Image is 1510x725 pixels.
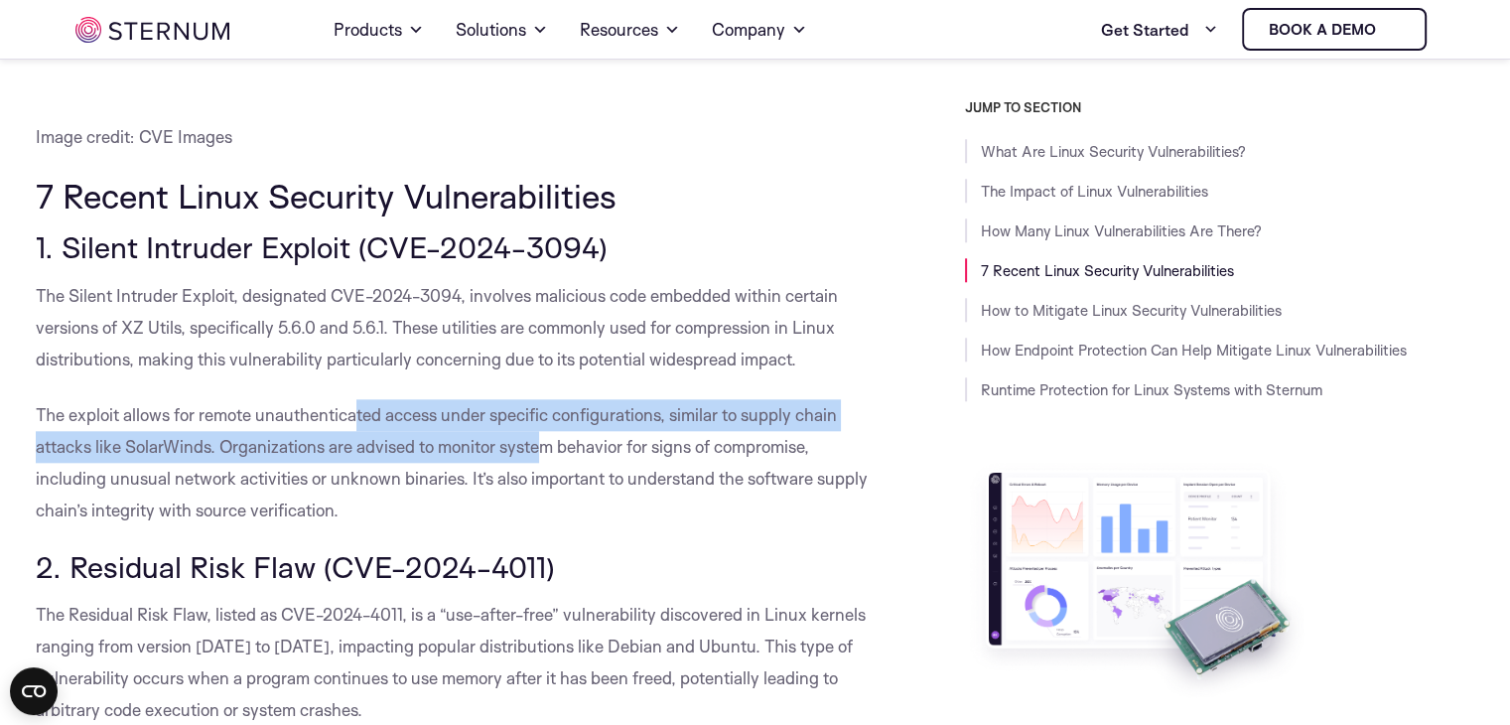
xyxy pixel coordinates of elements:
[1101,10,1218,50] a: Get Started
[981,182,1208,201] a: The Impact of Linux Vulnerabilities
[36,404,868,520] span: The exploit allows for remote unauthenticated access under specific configurations, similar to su...
[10,667,58,715] button: Open CMP widget
[965,99,1475,115] h3: JUMP TO SECTION
[36,285,838,369] span: The Silent Intruder Exploit, designated CVE-2024-3094, involves malicious code embedded within ce...
[36,604,866,720] span: The Residual Risk Flaw, listed as CVE-2024-4011, is a “use-after-free” vulnerability discovered i...
[981,380,1322,399] a: Runtime Protection for Linux Systems with Sternum
[36,126,232,147] span: Image credit: CVE Images
[36,228,608,265] span: 1. Silent Intruder Exploit (CVE-2024-3094)
[981,341,1407,360] a: How Endpoint Protection Can Help Mitigate Linux Vulnerabilities
[981,142,1246,161] a: What Are Linux Security Vulnerabilities?
[981,221,1262,240] a: How Many Linux Vulnerabilities Are There?
[580,2,680,58] a: Resources
[1242,8,1427,51] a: Book a demo
[36,548,555,585] span: 2. Residual Risk Flaw (CVE-2024-4011)
[1384,22,1400,38] img: sternum iot
[981,261,1234,280] a: 7 Recent Linux Security Vulnerabilities
[334,2,424,58] a: Products
[981,301,1282,320] a: How to Mitigate Linux Security Vulnerabilities
[456,2,548,58] a: Solutions
[75,17,229,43] img: sternum iot
[712,2,807,58] a: Company
[965,457,1312,704] img: Take Sternum for a Test Drive with a Free Evaluation Kit
[36,175,617,217] span: 7 Recent Linux Security Vulnerabilities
